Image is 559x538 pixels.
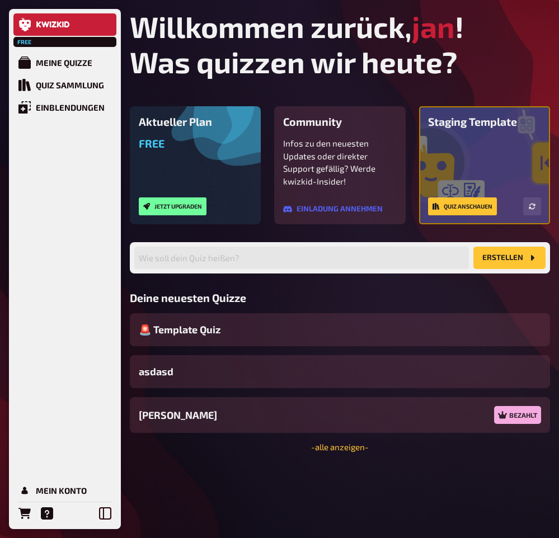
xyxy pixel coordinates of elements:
[36,502,58,525] a: Hilfe
[13,96,116,119] a: Einblendungen
[130,355,550,388] a: asdasd
[139,364,173,379] span: asdasd
[13,502,36,525] a: Bestellungen
[412,9,455,44] span: jan
[494,406,541,424] div: Bezahlt
[130,397,550,433] a: [PERSON_NAME]Bezahlt
[139,322,220,337] span: 🚨 Template Quiz
[36,80,104,90] div: Quiz Sammlung
[13,74,116,96] a: Quiz Sammlung
[428,197,497,215] a: Quiz anschauen
[473,247,546,269] button: Erstellen
[130,313,550,346] a: 🚨 Template Quiz
[139,115,252,128] h3: Aktueller Plan
[13,479,116,502] a: Mein Konto
[130,9,550,79] h1: Willkommen zurück, ! Was quizzen wir heute?
[13,51,116,74] a: Meine Quizze
[283,115,396,128] h3: Community
[36,58,92,68] div: Meine Quizze
[130,291,550,304] h3: Deine neuesten Quizze
[139,408,217,423] span: [PERSON_NAME]
[15,39,35,45] span: Free
[311,442,369,452] a: -alle anzeigen-
[139,197,206,215] button: Jetzt upgraden
[283,205,383,214] a: Einladung annehmen
[139,137,165,150] span: Free
[283,137,396,187] p: Infos zu den neuesten Updates oder direkter Support gefällig? Werde kwizkid-Insider!
[36,102,105,112] div: Einblendungen
[134,247,469,269] input: Wie soll dein Quiz heißen?
[36,485,87,495] div: Mein Konto
[428,115,541,128] h3: Staging Template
